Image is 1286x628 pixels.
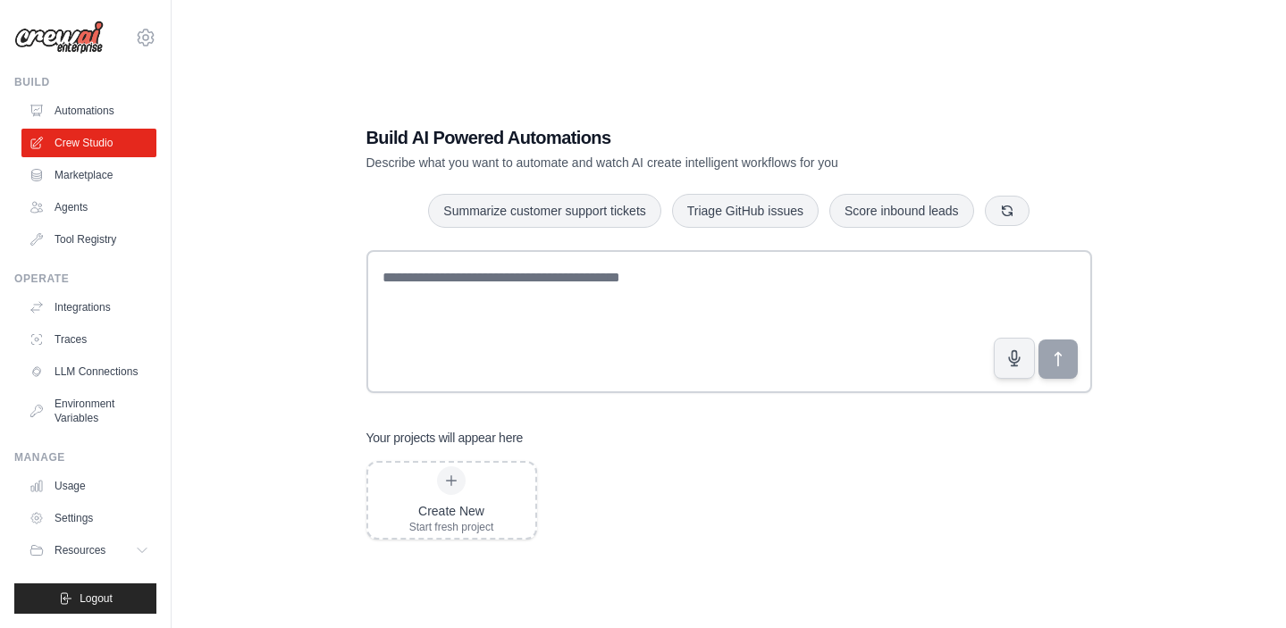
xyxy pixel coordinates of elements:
a: Usage [21,472,156,500]
span: Logout [80,591,113,606]
a: Crew Studio [21,129,156,157]
div: Start fresh project [409,520,494,534]
h1: Build AI Powered Automations [366,125,967,150]
button: Triage GitHub issues [672,194,819,228]
a: Environment Variables [21,389,156,432]
img: Logo [14,21,104,54]
button: Click to speak your automation idea [994,338,1035,379]
a: Agents [21,193,156,222]
button: Summarize customer support tickets [428,194,660,228]
div: Create New [409,502,494,520]
button: Score inbound leads [829,194,974,228]
span: Resources [55,543,105,557]
button: Get new suggestions [985,196,1030,226]
div: Build [14,75,156,89]
div: Operate [14,272,156,286]
a: Integrations [21,293,156,322]
a: Tool Registry [21,225,156,254]
button: Logout [14,583,156,614]
button: Resources [21,536,156,565]
a: Settings [21,504,156,532]
p: Describe what you want to automate and watch AI create intelligent workflows for you [366,154,967,172]
div: Manage [14,450,156,465]
h3: Your projects will appear here [366,429,524,447]
a: Traces [21,325,156,354]
a: Automations [21,96,156,125]
a: Marketplace [21,161,156,189]
a: LLM Connections [21,357,156,386]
